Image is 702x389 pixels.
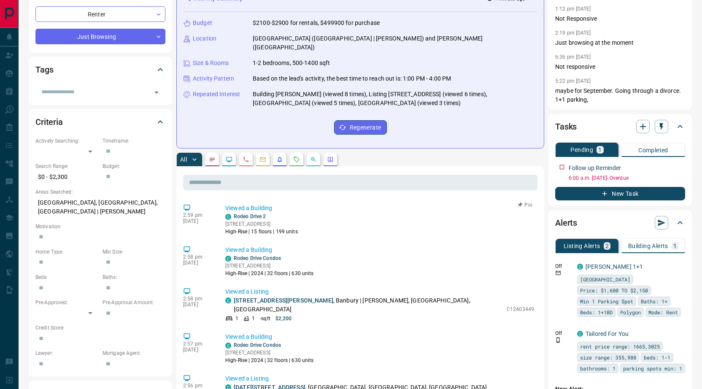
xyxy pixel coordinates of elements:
[586,330,629,337] a: Tailored For You
[225,343,231,348] div: condos.ca
[620,308,641,316] span: Polygon
[193,34,216,43] p: Location
[103,273,165,281] p: Baths:
[183,212,213,218] p: 2:59 pm
[253,19,380,27] p: $2100-$2900 for rentals, $499900 for purchase
[555,330,572,337] p: Off
[35,29,165,44] div: Just Browsing
[234,255,281,261] a: Rodeo Drive Condos
[193,90,240,99] p: Repeated Interest
[334,120,387,135] button: Regenerate
[577,331,583,337] div: condos.ca
[183,347,213,353] p: [DATE]
[35,273,98,281] p: Beds:
[259,156,266,163] svg: Emails
[555,337,561,343] svg: Push Notification Only
[555,86,685,104] p: maybe for September. Going through a divorce. 1+1 parking,
[648,308,678,316] span: Mode: Rent
[103,299,165,306] p: Pre-Approval Amount:
[35,349,98,357] p: Lawyer:
[234,297,333,304] a: [STREET_ADDRESS][PERSON_NAME]
[35,223,165,230] p: Motivation:
[103,162,165,170] p: Budget:
[673,243,677,249] p: 1
[225,204,534,213] p: Viewed a Building
[555,270,561,276] svg: Email
[580,286,648,294] span: Price: $1,600 TO $2,150
[327,156,334,163] svg: Agent Actions
[209,156,216,163] svg: Notes
[555,54,591,60] p: 6:36 pm [DATE]
[555,14,685,23] p: Not Responsive
[183,296,213,302] p: 2:58 pm
[225,357,314,364] p: High-Rise | 2024 | 32 floors | 630 units
[623,364,682,373] span: parking spots min: 1
[586,263,643,270] a: [PERSON_NAME] 1+1
[570,147,593,153] p: Pending
[310,156,317,163] svg: Opportunities
[253,59,330,68] p: 1-2 bedrooms, 500-1400 sqft
[253,74,451,83] p: Based on the lead's activity, the best time to reach out is: 1:00 PM - 4:00 PM
[641,297,667,305] span: Baths: 1+
[35,324,165,332] p: Credit Score:
[577,264,583,270] div: condos.ca
[35,115,63,129] h2: Criteria
[253,34,537,52] p: [GEOGRAPHIC_DATA] ([GEOGRAPHIC_DATA] | [PERSON_NAME]) and [PERSON_NAME] ([GEOGRAPHIC_DATA])
[598,147,602,153] p: 1
[35,299,98,306] p: Pre-Approved:
[193,59,229,68] p: Size & Rooms
[225,332,534,341] p: Viewed a Building
[183,218,213,224] p: [DATE]
[225,374,534,383] p: Viewed a Listing
[507,305,534,313] p: C12403449
[183,341,213,347] p: 2:57 pm
[252,315,255,322] p: 1
[555,213,685,233] div: Alerts
[275,315,292,322] p: $2,200
[35,170,98,184] p: $0 - $2,300
[243,156,249,163] svg: Calls
[580,353,636,362] span: size range: 355,988
[580,275,630,284] span: [GEOGRAPHIC_DATA]
[555,30,591,36] p: 2:19 pm [DATE]
[193,19,212,27] p: Budget
[644,353,670,362] span: beds: 1-1
[580,364,616,373] span: bathrooms: 1
[225,214,231,220] div: condos.ca
[35,63,53,76] h2: Tags
[260,315,270,322] p: - sqft
[225,349,314,357] p: [STREET_ADDRESS]
[225,228,298,235] p: High-Rise | 15 floors | 199 units
[183,260,213,266] p: [DATE]
[35,248,98,256] p: Home Type:
[555,216,577,230] h2: Alerts
[183,254,213,260] p: 2:58 pm
[151,86,162,98] button: Open
[555,6,591,12] p: 1:12 pm [DATE]
[580,308,613,316] span: Beds: 1+1BD
[225,220,298,228] p: [STREET_ADDRESS]
[580,342,660,351] span: rent price range: 1665,3025
[180,157,187,162] p: All
[225,287,534,296] p: Viewed a Listing
[103,137,165,145] p: Timeframe:
[580,297,633,305] span: Min 1 Parking Spot
[183,383,213,389] p: 2:56 pm
[605,243,609,249] p: 2
[225,246,534,254] p: Viewed a Building
[103,248,165,256] p: Min Size:
[569,164,621,173] p: Follow up Reminder
[103,349,165,357] p: Mortgage Agent:
[555,187,685,200] button: New Task
[225,262,314,270] p: [STREET_ADDRESS]
[183,302,213,308] p: [DATE]
[234,213,266,219] a: Rodeo Drive 2
[555,38,685,47] p: Just browsing at the moment
[235,315,238,322] p: 1
[226,156,232,163] svg: Lead Browsing Activity
[234,296,502,314] p: , Banbury | [PERSON_NAME], [GEOGRAPHIC_DATA], [GEOGRAPHIC_DATA]
[35,196,165,219] p: [GEOGRAPHIC_DATA], [GEOGRAPHIC_DATA], [GEOGRAPHIC_DATA] | [PERSON_NAME]
[569,174,685,182] p: 6:00 a.m. [DATE] - Overdue
[628,243,668,249] p: Building Alerts
[35,6,165,22] div: Renter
